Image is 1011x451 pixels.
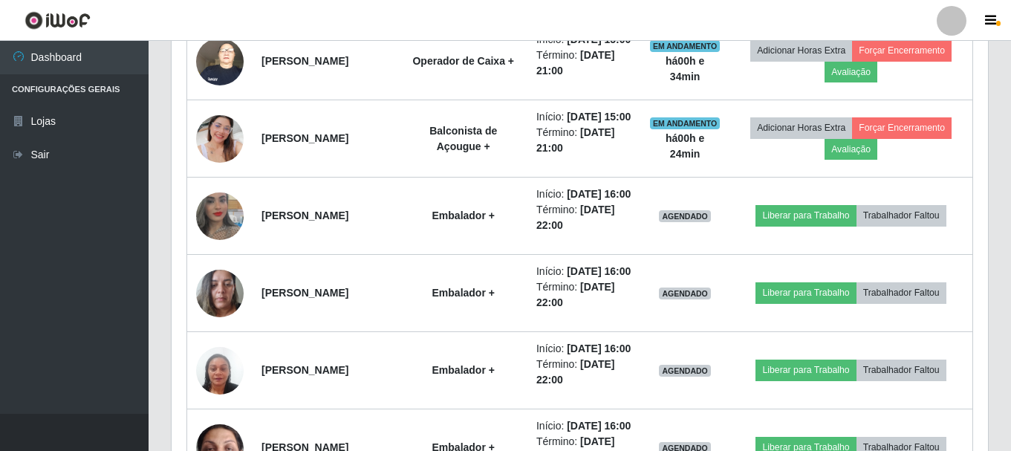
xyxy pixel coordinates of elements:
span: EM ANDAMENTO [650,40,721,52]
img: CoreUI Logo [25,11,91,30]
li: Término: [536,202,631,233]
span: EM ANDAMENTO [650,117,721,129]
strong: [PERSON_NAME] [261,55,348,67]
button: Liberar para Trabalho [755,360,856,380]
li: Término: [536,357,631,388]
button: Trabalhador Faltou [856,282,946,303]
strong: [PERSON_NAME] [261,210,348,221]
img: 1723623614898.jpeg [196,30,244,93]
strong: Embalador + [432,287,495,299]
strong: há 00 h e 34 min [666,55,704,82]
button: Forçar Encerramento [852,117,952,138]
time: [DATE] 16:00 [567,188,631,200]
button: Adicionar Horas Extra [750,117,852,138]
button: Liberar para Trabalho [755,282,856,303]
li: Início: [536,418,631,434]
time: [DATE] 16:00 [567,420,631,432]
li: Término: [536,48,631,79]
strong: [PERSON_NAME] [261,287,348,299]
img: 1708364606338.jpeg [196,97,244,181]
strong: Embalador + [432,364,495,376]
li: Término: [536,125,631,156]
button: Adicionar Horas Extra [750,40,852,61]
time: [DATE] 16:00 [567,265,631,277]
li: Início: [536,264,631,279]
time: [DATE] 15:00 [567,111,631,123]
strong: há 00 h e 24 min [666,132,704,160]
button: Trabalhador Faltou [856,360,946,380]
span: AGENDADO [659,210,711,222]
button: Trabalhador Faltou [856,205,946,226]
span: AGENDADO [659,365,711,377]
button: Liberar para Trabalho [755,205,856,226]
li: Início: [536,186,631,202]
strong: [PERSON_NAME] [261,364,348,376]
strong: Embalador + [432,210,495,221]
button: Avaliação [825,62,877,82]
strong: [PERSON_NAME] [261,132,348,144]
img: 1653531676872.jpeg [196,174,244,259]
li: Início: [536,341,631,357]
li: Término: [536,279,631,311]
span: AGENDADO [659,288,711,299]
img: 1703781074039.jpeg [196,328,244,413]
button: Avaliação [825,139,877,160]
button: Forçar Encerramento [852,40,952,61]
strong: Operador de Caixa + [412,55,514,67]
img: 1677615150889.jpeg [196,262,244,325]
li: Início: [536,109,631,125]
strong: Balconista de Açougue + [429,125,497,152]
time: [DATE] 16:00 [567,343,631,354]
